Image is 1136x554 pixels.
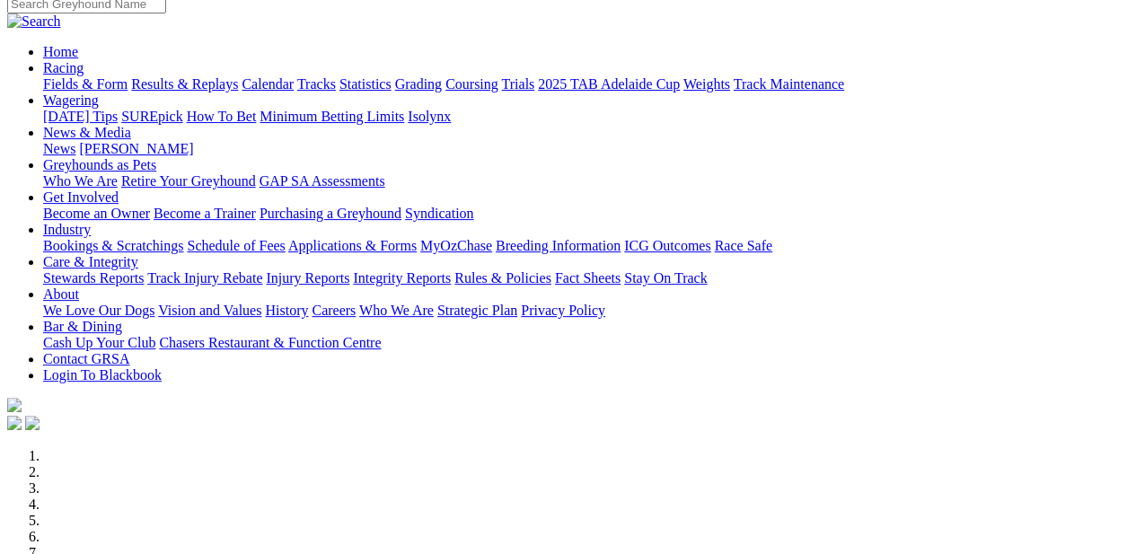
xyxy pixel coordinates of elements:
[43,351,129,366] a: Contact GRSA
[312,303,356,318] a: Careers
[43,141,75,156] a: News
[405,206,473,221] a: Syndication
[147,270,262,286] a: Track Injury Rebate
[353,270,451,286] a: Integrity Reports
[43,319,122,334] a: Bar & Dining
[260,109,404,124] a: Minimum Betting Limits
[454,270,551,286] a: Rules & Policies
[624,238,710,253] a: ICG Outcomes
[187,238,285,253] a: Schedule of Fees
[43,303,1129,319] div: About
[43,76,1129,92] div: Racing
[43,92,99,108] a: Wagering
[79,141,193,156] a: [PERSON_NAME]
[43,222,91,237] a: Industry
[43,109,1129,125] div: Wagering
[408,109,451,124] a: Isolynx
[538,76,680,92] a: 2025 TAB Adelaide Cup
[43,141,1129,157] div: News & Media
[7,13,61,30] img: Search
[43,125,131,140] a: News & Media
[43,303,154,318] a: We Love Our Dogs
[43,173,1129,189] div: Greyhounds as Pets
[260,173,385,189] a: GAP SA Assessments
[43,173,118,189] a: Who We Are
[187,109,257,124] a: How To Bet
[288,238,417,253] a: Applications & Forms
[43,238,1129,254] div: Industry
[521,303,605,318] a: Privacy Policy
[624,270,707,286] a: Stay On Track
[131,76,238,92] a: Results & Replays
[395,76,442,92] a: Grading
[43,367,162,383] a: Login To Blackbook
[121,109,182,124] a: SUREpick
[265,303,308,318] a: History
[43,206,1129,222] div: Get Involved
[158,303,261,318] a: Vision and Values
[43,335,155,350] a: Cash Up Your Club
[420,238,492,253] a: MyOzChase
[121,173,256,189] a: Retire Your Greyhound
[266,270,349,286] a: Injury Reports
[43,286,79,302] a: About
[43,270,144,286] a: Stewards Reports
[7,398,22,412] img: logo-grsa-white.png
[7,416,22,430] img: facebook.svg
[555,270,621,286] a: Fact Sheets
[496,238,621,253] a: Breeding Information
[339,76,392,92] a: Statistics
[43,238,183,253] a: Bookings & Scratchings
[43,254,138,269] a: Care & Integrity
[714,238,771,253] a: Race Safe
[43,109,118,124] a: [DATE] Tips
[359,303,434,318] a: Who We Are
[734,76,844,92] a: Track Maintenance
[297,76,336,92] a: Tracks
[501,76,534,92] a: Trials
[154,206,256,221] a: Become a Trainer
[683,76,730,92] a: Weights
[43,206,150,221] a: Become an Owner
[43,157,156,172] a: Greyhounds as Pets
[43,189,119,205] a: Get Involved
[43,270,1129,286] div: Care & Integrity
[260,206,401,221] a: Purchasing a Greyhound
[437,303,517,318] a: Strategic Plan
[242,76,294,92] a: Calendar
[25,416,40,430] img: twitter.svg
[43,60,84,75] a: Racing
[43,44,78,59] a: Home
[43,335,1129,351] div: Bar & Dining
[159,335,381,350] a: Chasers Restaurant & Function Centre
[445,76,498,92] a: Coursing
[43,76,128,92] a: Fields & Form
